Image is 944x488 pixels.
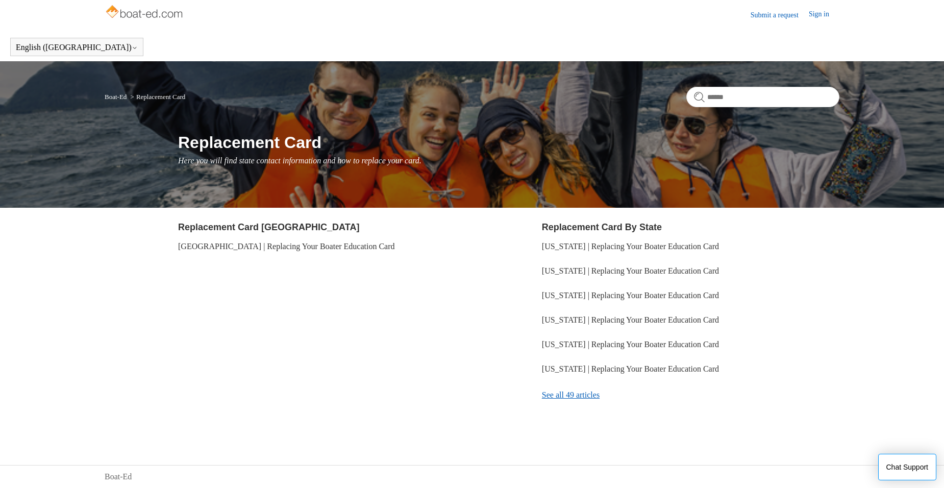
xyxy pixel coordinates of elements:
a: [GEOGRAPHIC_DATA] | Replacing Your Boater Education Card [178,242,395,251]
button: English ([GEOGRAPHIC_DATA]) [16,43,138,52]
a: [US_STATE] | Replacing Your Boater Education Card [542,266,719,275]
a: Replacement Card [GEOGRAPHIC_DATA] [178,222,359,232]
a: Submit a request [751,10,809,20]
input: Search [686,87,839,107]
p: Here you will find state contact information and how to replace your card. [178,155,839,167]
a: [US_STATE] | Replacing Your Boater Education Card [542,340,719,349]
a: [US_STATE] | Replacing Your Boater Education Card [542,291,719,300]
li: Replacement Card [129,93,186,101]
a: [US_STATE] | Replacing Your Boater Education Card [542,242,719,251]
img: Boat-Ed Help Center home page [105,3,186,23]
a: Replacement Card By State [542,222,662,232]
button: Chat Support [878,454,937,480]
a: [US_STATE] | Replacing Your Boater Education Card [542,364,719,373]
li: Boat-Ed [105,93,129,101]
a: [US_STATE] | Replacing Your Boater Education Card [542,315,719,324]
a: Boat-Ed [105,471,132,483]
h1: Replacement Card [178,130,839,155]
a: Boat-Ed [105,93,127,101]
a: See all 49 articles [542,381,839,409]
a: Sign in [809,9,839,21]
